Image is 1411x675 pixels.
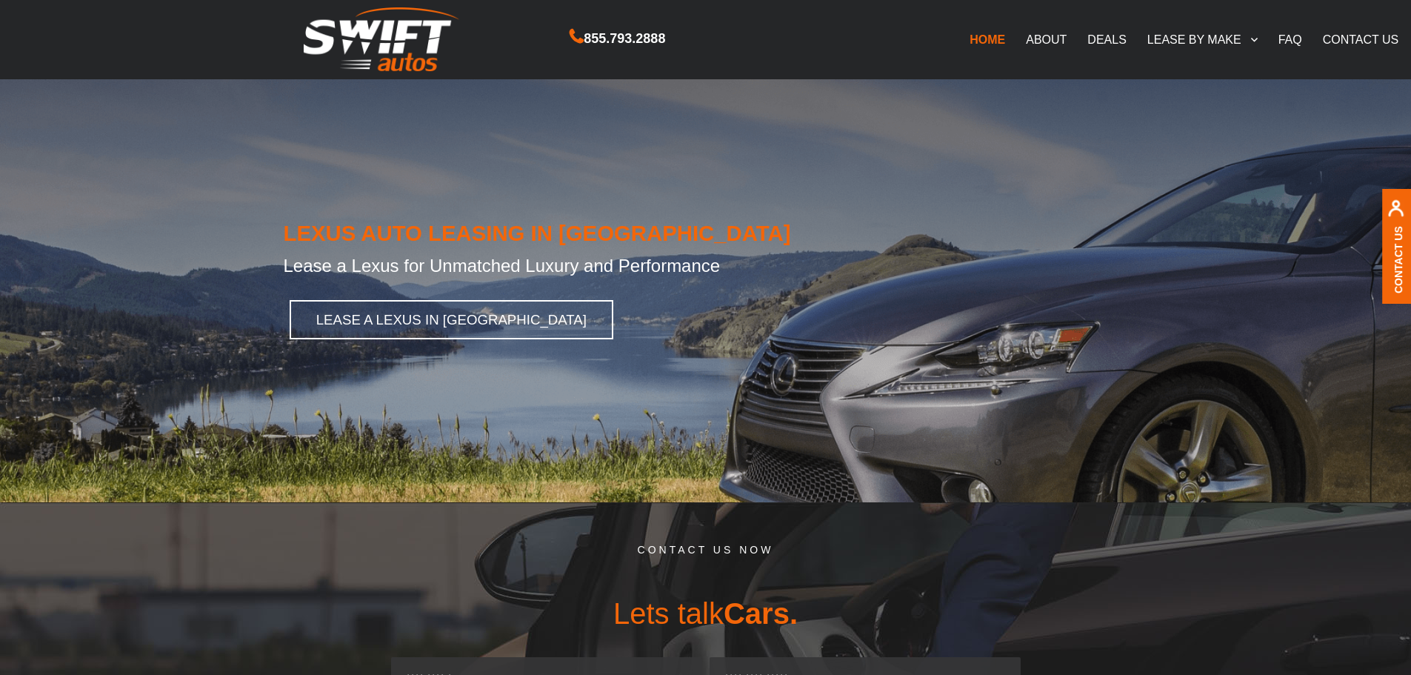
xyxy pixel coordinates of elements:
a: 855.793.2888 [570,33,665,45]
a: ABOUT [1015,24,1077,55]
img: Swift Autos [304,7,459,72]
a: FAQ [1268,24,1312,55]
h3: Lets talk [14,570,1397,658]
a: CONTACT US [1312,24,1410,55]
span: 855.793.2888 [584,28,665,50]
a: LEASE BY MAKE [1137,24,1268,55]
h1: LEXUS AUTO LEASING IN [GEOGRAPHIC_DATA] [284,222,1128,245]
span: Cars. [724,597,798,630]
a: DEALS [1077,24,1136,55]
a: Contact Us [1392,226,1404,293]
a: HOME [959,24,1015,55]
h5: CONTACT US NOW [14,545,1397,570]
img: contact us, iconuser [1387,200,1404,226]
h2: Lease a Lexus for Unmatched Luxury and Performance [284,246,1128,277]
a: LEASE A LEXUS IN [GEOGRAPHIC_DATA] [290,300,614,339]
